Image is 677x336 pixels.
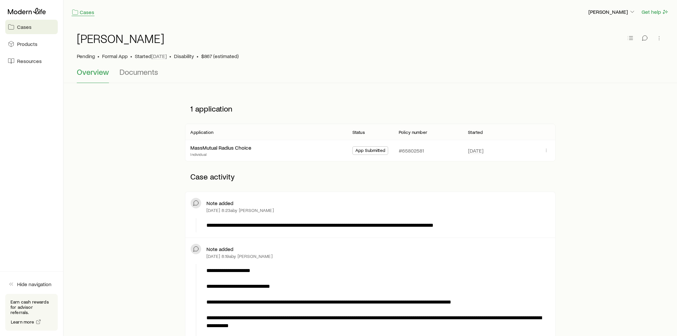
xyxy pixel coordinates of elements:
button: [PERSON_NAME] [588,8,636,16]
a: Cases [5,20,58,34]
span: Formal App [102,53,128,59]
p: Started [468,130,483,135]
span: • [197,53,199,59]
div: Case details tabs [77,67,664,83]
h1: [PERSON_NAME] [77,32,164,45]
span: App Submitted [355,148,385,155]
p: 1 application [185,99,555,118]
p: Case activity [185,167,555,186]
span: • [130,53,132,59]
span: • [97,53,99,59]
p: Status [352,130,365,135]
button: Hide navigation [5,277,58,291]
p: Earn cash rewards for advisor referrals. [11,299,53,315]
span: [DATE] [151,53,167,59]
p: Pending [77,53,95,59]
p: [PERSON_NAME] [588,9,636,15]
span: $867 (estimated) [201,53,239,59]
p: [DATE] 8:19a by [PERSON_NAME] [206,254,272,259]
p: Started [135,53,167,59]
span: Disability [174,53,194,59]
span: Cases [17,24,32,30]
p: Note added [206,200,233,206]
p: Application [190,130,213,135]
p: Policy number [399,130,427,135]
p: Note added [206,246,233,252]
p: [DATE] 8:23a by [PERSON_NAME] [206,208,274,213]
a: Resources [5,54,58,68]
span: Products [17,41,37,47]
span: Documents [119,67,158,76]
a: MassMutual Radius Choice [190,144,251,151]
p: Individual [190,152,251,157]
span: • [169,53,171,59]
a: Products [5,37,58,51]
span: Learn more [11,320,34,324]
p: #65802581 [399,147,424,154]
div: Earn cash rewards for advisor referrals.Learn more [5,294,58,331]
span: Overview [77,67,109,76]
button: Get help [641,8,669,16]
a: Cases [72,9,95,16]
span: Resources [17,58,42,64]
span: [DATE] [468,147,484,154]
span: Hide navigation [17,281,52,287]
